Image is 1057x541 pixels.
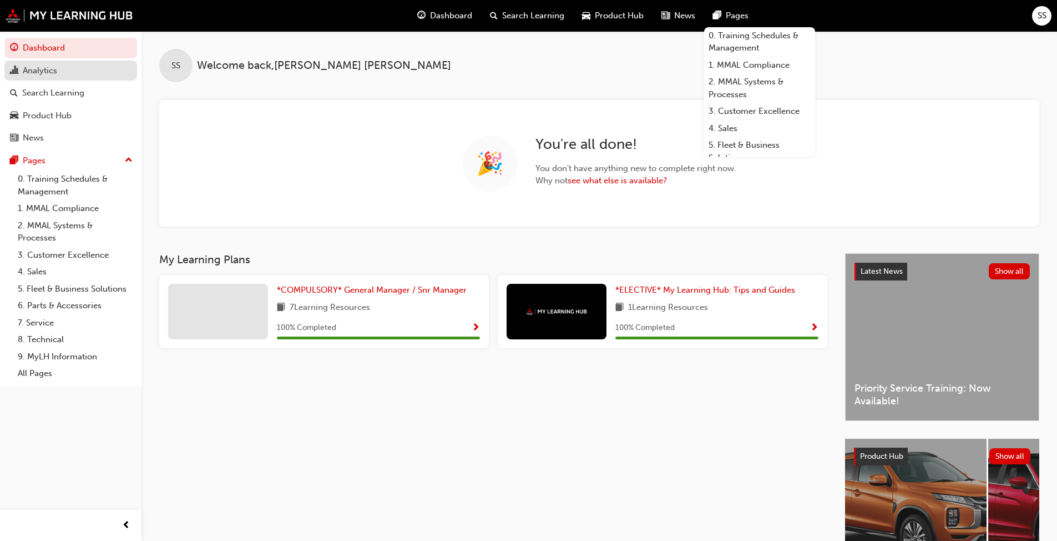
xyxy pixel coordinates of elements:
span: News [674,9,695,22]
a: pages-iconPages [704,4,757,27]
a: All Pages [13,365,137,382]
span: Product Hub [860,452,903,461]
a: 6. Parts & Accessories [13,297,137,314]
span: 100 % Completed [277,322,336,334]
button: Show Progress [472,321,480,335]
span: *ELECTIVE* My Learning Hub: Tips and Guides [615,285,795,295]
a: 4. Sales [13,263,137,280]
a: 2. MMAL Systems & Processes [13,217,137,247]
span: car-icon [10,111,18,121]
button: SS [1032,6,1051,26]
a: 8. Technical [13,331,137,348]
a: see what else is available? [568,176,667,186]
span: Show Progress [472,323,480,333]
span: *COMPULSORY* General Manager / Snr Manager [277,285,467,295]
span: Latest News [861,267,903,276]
span: guage-icon [10,43,18,53]
button: Show Progress [810,321,818,335]
span: Welcome back , [PERSON_NAME] [PERSON_NAME] [197,59,451,72]
a: 9. MyLH Information [13,348,137,365]
a: *ELECTIVE* My Learning Hub: Tips and Guides [615,284,800,297]
span: Search Learning [502,9,564,22]
a: search-iconSearch Learning [481,4,573,27]
button: Pages [4,151,137,171]
span: guage-icon [417,9,426,23]
div: News [23,132,44,144]
a: 1. MMAL Compliance [704,57,815,74]
a: car-iconProduct Hub [573,4,653,27]
div: Analytics [23,64,57,77]
div: Pages [23,154,45,167]
a: 0. Training Schedules & Management [704,27,815,57]
button: Show all [989,448,1031,464]
span: book-icon [277,301,285,315]
span: 7 Learning Resources [290,301,370,315]
a: 2. MMAL Systems & Processes [704,73,815,103]
a: 3. Customer Excellence [13,247,137,264]
span: news-icon [661,9,670,23]
span: 100 % Completed [615,322,675,334]
span: Dashboard [430,9,472,22]
a: 4. Sales [704,120,815,137]
img: mmal [526,308,587,315]
span: news-icon [10,133,18,143]
span: 🎉 [476,157,504,170]
button: Show all [989,263,1030,279]
span: SS [1038,9,1046,22]
span: You don ' t have anything new to complete right now. [535,162,736,175]
span: search-icon [10,88,18,98]
a: guage-iconDashboard [408,4,481,27]
span: car-icon [582,9,590,23]
span: pages-icon [10,156,18,166]
a: Dashboard [4,38,137,58]
span: up-icon [125,153,133,168]
a: 7. Service [13,314,137,332]
span: prev-icon [122,519,130,533]
span: Pages [726,9,749,22]
a: 1. MMAL Compliance [13,200,137,217]
img: mmal [6,8,133,23]
a: Latest NewsShow allPriority Service Training: Now Available! [845,253,1039,421]
a: *COMPULSORY* General Manager / Snr Manager [277,284,471,297]
span: Product Hub [595,9,644,22]
a: news-iconNews [653,4,704,27]
h3: My Learning Plans [159,253,827,266]
a: Product HubShow all [854,448,1030,465]
div: Product Hub [23,109,72,122]
span: 1 Learning Resources [628,301,708,315]
a: Search Learning [4,83,137,103]
span: Why not [535,174,736,187]
span: search-icon [490,9,498,23]
a: 5. Fleet & Business Solutions [704,137,815,166]
a: Analytics [4,61,137,81]
button: DashboardAnalyticsSearch LearningProduct HubNews [4,36,137,151]
span: Priority Service Training: Now Available! [854,382,1030,407]
span: SS [171,59,180,72]
span: book-icon [615,301,624,315]
a: Latest NewsShow all [854,263,1030,280]
a: Product Hub [4,106,137,126]
a: 0. Training Schedules & Management [13,171,137,200]
div: Search Learning [22,87,84,99]
span: chart-icon [10,66,18,76]
span: Show Progress [810,323,818,333]
span: pages-icon [713,9,721,23]
h2: You ' re all done! [535,136,736,153]
a: 3. Customer Excellence [704,103,815,120]
a: News [4,128,137,148]
a: 5. Fleet & Business Solutions [13,280,137,298]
